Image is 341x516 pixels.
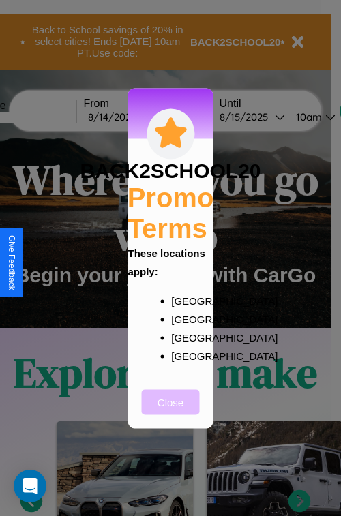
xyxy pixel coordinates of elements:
[171,309,197,328] p: [GEOGRAPHIC_DATA]
[80,159,261,182] h3: BACK2SCHOOL20
[142,389,200,414] button: Close
[171,291,197,309] p: [GEOGRAPHIC_DATA]
[128,247,205,277] b: These locations apply:
[171,346,197,365] p: [GEOGRAPHIC_DATA]
[14,470,46,502] div: Open Intercom Messenger
[7,235,16,290] div: Give Feedback
[128,182,214,243] h2: Promo Terms
[171,328,197,346] p: [GEOGRAPHIC_DATA]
